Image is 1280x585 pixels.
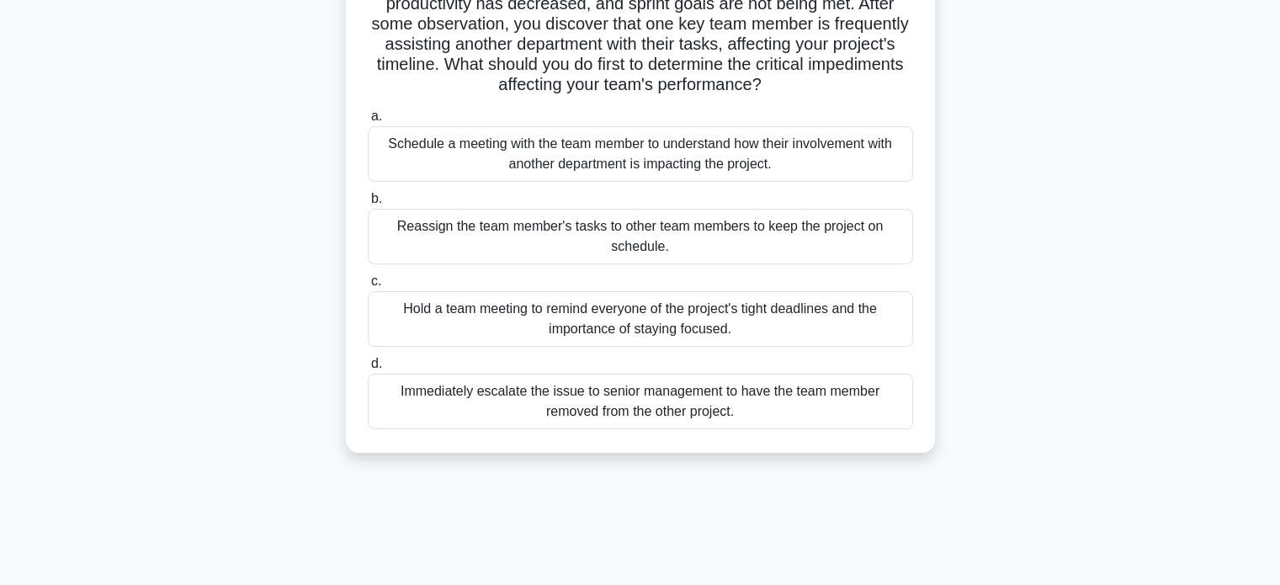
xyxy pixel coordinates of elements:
[371,191,382,205] span: b.
[368,374,913,429] div: Immediately escalate the issue to senior management to have the team member removed from the othe...
[371,109,382,123] span: a.
[371,274,381,288] span: c.
[371,356,382,370] span: d.
[368,209,913,264] div: Reassign the team member's tasks to other team members to keep the project on schedule.
[368,126,913,182] div: Schedule a meeting with the team member to understand how their involvement with another departme...
[368,291,913,347] div: Hold a team meeting to remind everyone of the project's tight deadlines and the importance of sta...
